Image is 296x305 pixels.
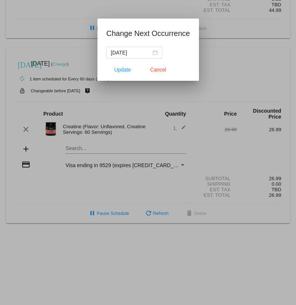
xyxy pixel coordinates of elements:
[106,63,139,76] button: Update
[142,63,174,76] button: Close dialog
[114,67,131,73] span: Update
[111,49,151,57] input: Select date
[150,67,166,73] span: Cancel
[106,27,190,39] h1: Change Next Occurrence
